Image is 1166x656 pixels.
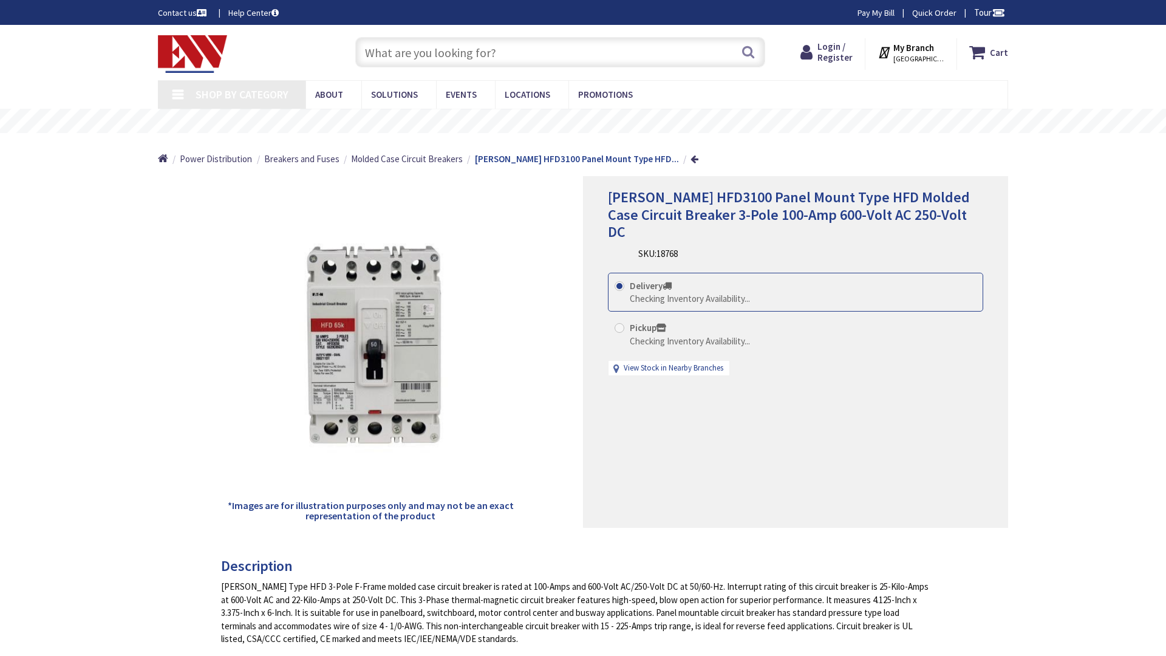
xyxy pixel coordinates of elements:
div: Checking Inventory Availability... [630,335,750,347]
strong: [PERSON_NAME] HFD3100 Panel Mount Type HFD... [475,153,679,165]
img: Electrical Wholesalers, Inc. [158,35,227,73]
div: Checking Inventory Availability... [630,292,750,305]
div: SKU: [638,247,678,260]
span: Breakers and Fuses [264,153,339,165]
div: My Branch [GEOGRAPHIC_DATA], [GEOGRAPHIC_DATA] [878,41,945,63]
span: Power Distribution [180,153,252,165]
img: Eaton HFD3100 Panel Mount Type HFD Molded Case Circuit Breaker 3-Pole 100-Amp 600-Volt AC 250-Vol... [226,202,515,491]
span: Solutions [371,89,418,100]
input: What are you looking for? [355,37,765,67]
span: Tour [974,7,1005,18]
a: Power Distribution [180,152,252,165]
strong: My Branch [893,42,934,53]
span: 18768 [656,248,678,259]
a: Help Center [228,7,279,19]
a: Pay My Bill [857,7,895,19]
a: Quick Order [912,7,956,19]
span: Locations [505,89,550,100]
a: View Stock in Nearby Branches [624,363,723,374]
h5: *Images are for illustration purposes only and may not be an exact representation of the product [226,501,515,522]
strong: Cart [990,41,1008,63]
div: [PERSON_NAME] Type HFD 3-Pole F-Frame molded case circuit breaker is rated at 100-Amps and 600-Vo... [221,580,936,645]
span: [PERSON_NAME] HFD3100 Panel Mount Type HFD Molded Case Circuit Breaker 3-Pole 100-Amp 600-Volt AC... [608,188,970,242]
rs-layer: Free Same Day Pickup at 19 Locations [483,115,705,128]
span: Promotions [578,89,633,100]
strong: Delivery [630,280,672,292]
a: Contact us [158,7,209,19]
a: Login / Register [800,41,853,63]
a: Cart [969,41,1008,63]
h3: Description [221,558,936,574]
a: Molded Case Circuit Breakers [351,152,463,165]
span: Events [446,89,477,100]
span: Molded Case Circuit Breakers [351,153,463,165]
span: Shop By Category [196,87,288,101]
a: Breakers and Fuses [264,152,339,165]
span: [GEOGRAPHIC_DATA], [GEOGRAPHIC_DATA] [893,54,945,64]
span: About [315,89,343,100]
strong: Pickup [630,322,666,333]
span: Login / Register [817,41,853,63]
